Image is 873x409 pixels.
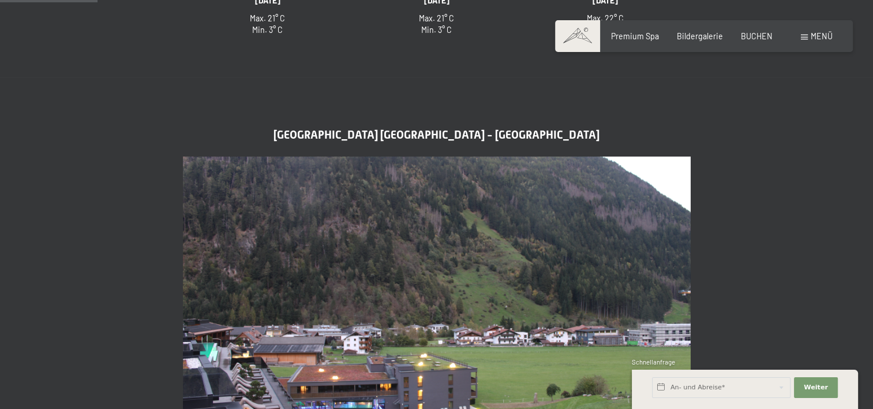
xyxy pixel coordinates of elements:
a: Bildergalerie [677,31,723,41]
span: Max. 22° C [587,13,624,23]
span: Max. 21° C [250,13,285,23]
span: Max. 21° C [419,13,454,23]
span: Weiter [804,383,828,392]
a: Premium Spa [611,31,659,41]
span: Min. 3° C [421,25,452,35]
a: BUCHEN [741,31,773,41]
button: Weiter [794,377,838,398]
span: Min. 3° C [252,25,283,35]
span: Menü [811,31,833,41]
span: Schnellanfrage [632,358,675,366]
span: [GEOGRAPHIC_DATA] [GEOGRAPHIC_DATA] - [GEOGRAPHIC_DATA] [273,128,600,142]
